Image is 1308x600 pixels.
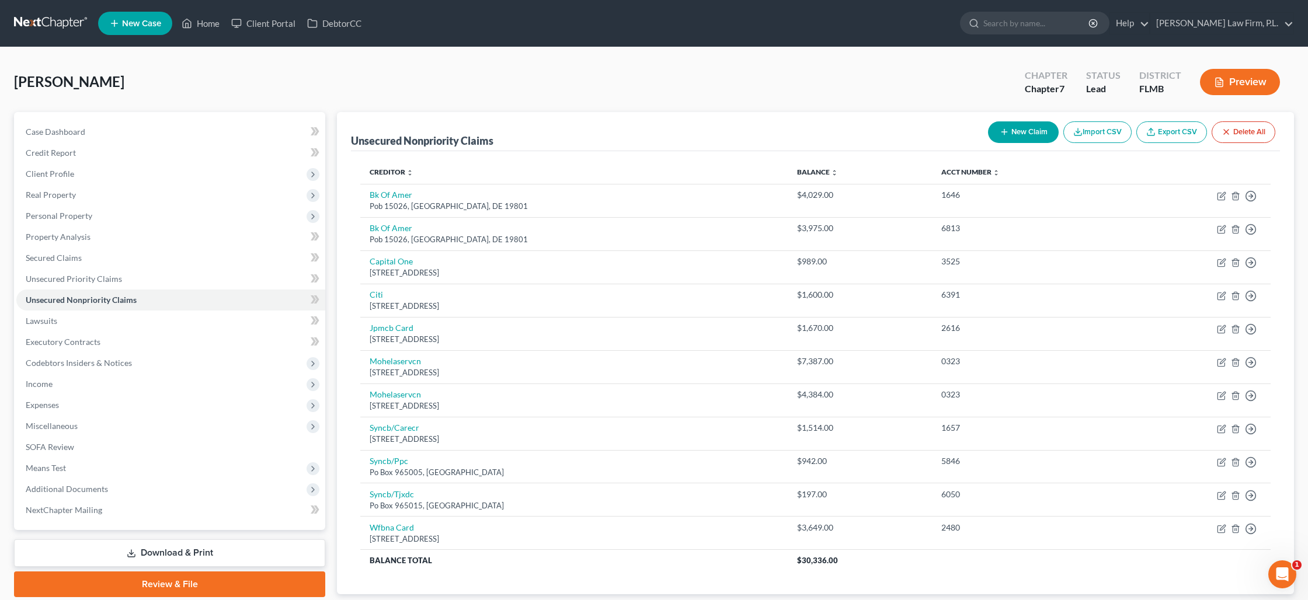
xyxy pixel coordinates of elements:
[797,455,923,467] div: $942.00
[1212,121,1275,143] button: Delete All
[225,13,301,34] a: Client Portal
[26,421,78,431] span: Miscellaneous
[797,522,923,533] div: $3,649.00
[370,533,778,545] div: [STREET_ADDRESS]
[26,211,92,221] span: Personal Property
[14,539,325,567] a: Download & Print
[797,422,923,434] div: $1,514.00
[797,322,923,334] div: $1,670.00
[797,556,838,565] span: $30,336.00
[26,316,57,326] span: Lawsuits
[16,247,325,268] a: Secured Claims
[797,389,923,400] div: $4,384.00
[370,168,413,176] a: Creditor unfold_more
[360,550,788,571] th: Balance Total
[26,379,53,389] span: Income
[370,423,419,432] a: Syncb/Carecr
[26,505,102,515] span: NextChapter Mailing
[406,169,413,176] i: unfold_more
[122,19,161,28] span: New Case
[941,522,1109,533] div: 2480
[370,223,412,233] a: Bk Of Amer
[26,463,66,473] span: Means Test
[301,13,367,34] a: DebtorCC
[941,289,1109,301] div: 6391
[941,455,1109,467] div: 5846
[1150,13,1293,34] a: [PERSON_NAME] Law Firm, P.L.
[1063,121,1132,143] button: Import CSV
[16,289,325,311] a: Unsecured Nonpriority Claims
[1059,83,1065,94] span: 7
[370,467,778,478] div: Po Box 965005, [GEOGRAPHIC_DATA]
[370,356,421,366] a: Mohelaservcn
[370,434,778,445] div: [STREET_ADDRESS]
[26,274,122,284] span: Unsecured Priority Claims
[370,456,408,466] a: Syncb/Ppc
[16,226,325,247] a: Property Analysis
[16,142,325,163] a: Credit Report
[1139,82,1181,96] div: FLMB
[941,422,1109,434] div: 1657
[370,367,778,378] div: [STREET_ADDRESS]
[26,169,74,179] span: Client Profile
[26,148,76,158] span: Credit Report
[26,442,74,452] span: SOFA Review
[370,190,412,200] a: Bk Of Amer
[797,355,923,367] div: $7,387.00
[941,189,1109,201] div: 1646
[831,169,838,176] i: unfold_more
[26,232,91,242] span: Property Analysis
[26,127,85,137] span: Case Dashboard
[370,301,778,312] div: [STREET_ADDRESS]
[993,169,1000,176] i: unfold_more
[370,201,778,212] div: Pob 15026, [GEOGRAPHIC_DATA], DE 19801
[26,337,100,347] span: Executory Contracts
[370,389,421,399] a: Mohelaservcn
[16,121,325,142] a: Case Dashboard
[797,189,923,201] div: $4,029.00
[370,522,414,532] a: Wfbna Card
[1086,69,1121,82] div: Status
[26,358,132,368] span: Codebtors Insiders & Notices
[370,256,413,266] a: Capital One
[1139,69,1181,82] div: District
[1292,560,1302,570] span: 1
[1025,82,1067,96] div: Chapter
[797,489,923,500] div: $197.00
[941,322,1109,334] div: 2616
[797,256,923,267] div: $989.00
[14,73,124,90] span: [PERSON_NAME]
[370,400,778,411] div: [STREET_ADDRESS]
[370,234,778,245] div: Pob 15026, [GEOGRAPHIC_DATA], DE 19801
[26,400,59,410] span: Expenses
[1268,560,1296,588] iframe: Intercom live chat
[983,12,1090,34] input: Search by name...
[370,323,413,333] a: Jpmcb Card
[1110,13,1149,34] a: Help
[26,190,76,200] span: Real Property
[176,13,225,34] a: Home
[26,253,82,263] span: Secured Claims
[941,389,1109,400] div: 0323
[370,489,414,499] a: Syncb/Tjxdc
[797,222,923,234] div: $3,975.00
[941,489,1109,500] div: 6050
[941,168,1000,176] a: Acct Number unfold_more
[16,437,325,458] a: SOFA Review
[941,222,1109,234] div: 6813
[16,332,325,353] a: Executory Contracts
[1136,121,1207,143] a: Export CSV
[941,256,1109,267] div: 3525
[988,121,1059,143] button: New Claim
[16,268,325,289] a: Unsecured Priority Claims
[14,571,325,597] a: Review & File
[16,500,325,521] a: NextChapter Mailing
[1086,82,1121,96] div: Lead
[26,295,137,305] span: Unsecured Nonpriority Claims
[370,267,778,278] div: [STREET_ADDRESS]
[370,289,383,299] a: Citi
[797,168,838,176] a: Balance unfold_more
[941,355,1109,367] div: 0323
[1200,69,1280,95] button: Preview
[797,289,923,301] div: $1,600.00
